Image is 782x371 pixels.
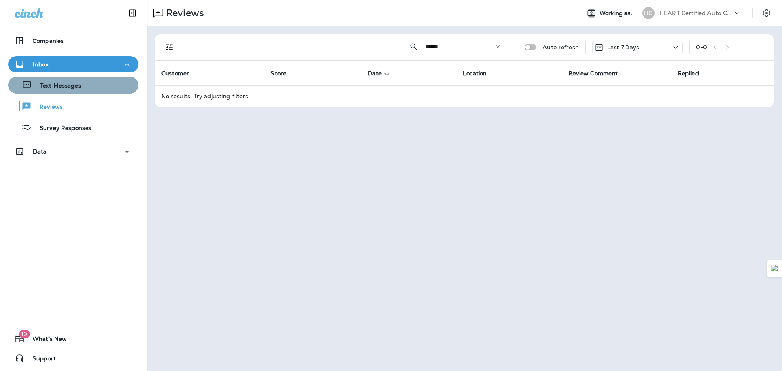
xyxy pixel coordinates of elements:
[771,265,778,272] img: Detect Auto
[33,148,47,155] p: Data
[8,98,138,115] button: Reviews
[8,56,138,72] button: Inbox
[463,70,487,77] span: Location
[33,37,64,44] p: Companies
[607,44,639,50] p: Last 7 Days
[270,70,286,77] span: Score
[33,61,48,68] p: Inbox
[368,70,392,77] span: Date
[406,39,422,55] button: Collapse Search
[121,5,144,21] button: Collapse Sidebar
[696,44,707,50] div: 0 - 0
[8,119,138,136] button: Survey Responses
[270,70,297,77] span: Score
[569,70,618,77] span: Review Comment
[463,70,497,77] span: Location
[8,143,138,160] button: Data
[163,7,204,19] p: Reviews
[8,350,138,367] button: Support
[678,70,710,77] span: Replied
[659,10,733,16] p: HEART Certified Auto Care
[161,70,189,77] span: Customer
[31,103,63,111] p: Reviews
[569,70,629,77] span: Review Comment
[543,44,579,50] p: Auto refresh
[161,39,178,55] button: Filters
[642,7,655,19] div: HC
[678,70,699,77] span: Replied
[8,77,138,94] button: Text Messages
[600,10,634,17] span: Working as:
[759,6,774,20] button: Settings
[368,70,382,77] span: Date
[24,355,56,365] span: Support
[8,331,138,347] button: 19What's New
[161,70,200,77] span: Customer
[24,336,67,345] span: What's New
[8,33,138,49] button: Companies
[19,330,30,338] span: 19
[155,85,774,107] td: No results. Try adjusting filters
[31,125,91,132] p: Survey Responses
[32,82,81,90] p: Text Messages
